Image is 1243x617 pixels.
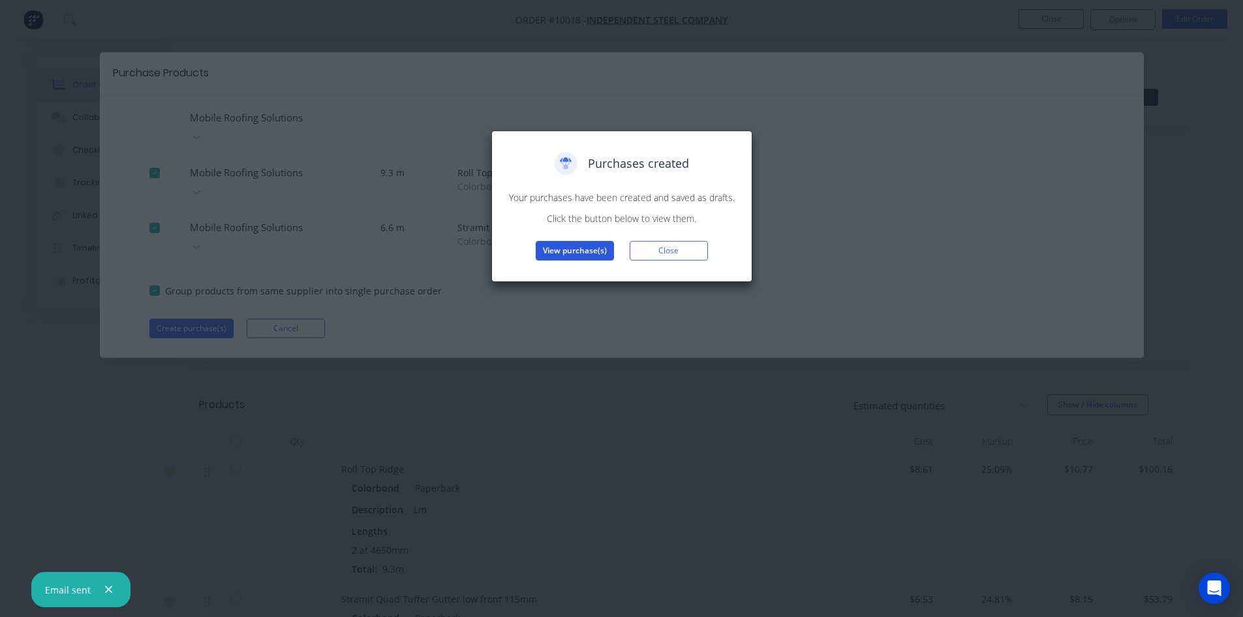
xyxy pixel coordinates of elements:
[505,212,739,225] p: Click the button below to view them.
[536,241,614,261] button: View purchase(s)
[588,155,689,172] span: Purchases created
[45,583,91,597] div: Email sent
[1199,573,1230,604] div: Open Intercom Messenger
[630,241,708,261] button: Close
[505,191,739,204] p: Your purchases have been created and saved as drafts.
